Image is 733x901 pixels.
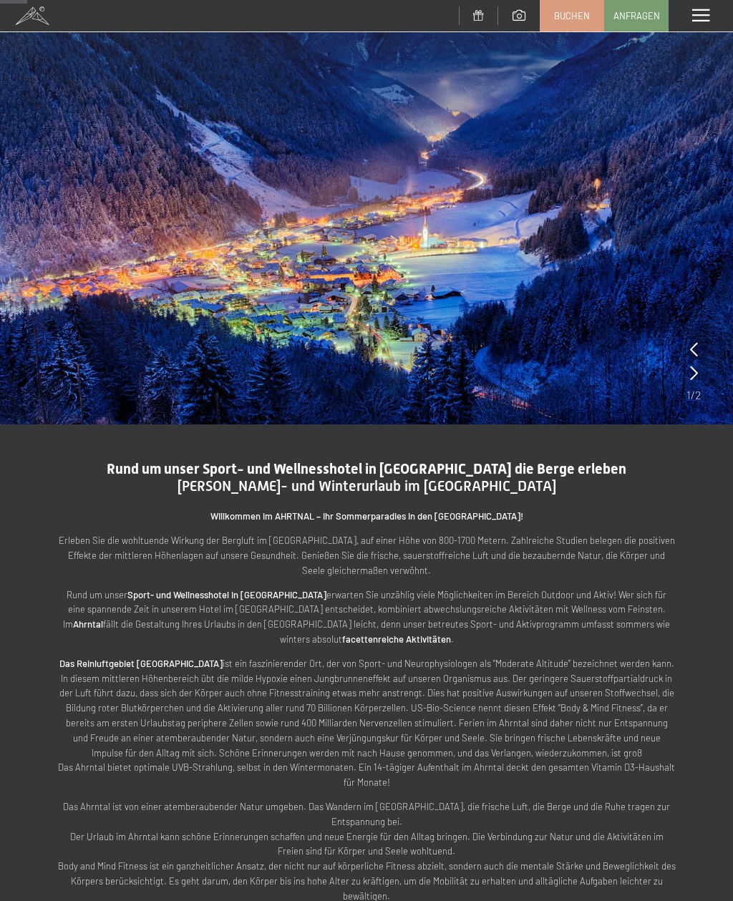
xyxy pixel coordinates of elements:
span: 2 [695,387,701,403]
p: Rund um unser erwarten Sie unzählig viele Möglichkeiten im Bereich Outdoor und Aktiv! Wer sich fü... [57,588,676,647]
span: / [691,387,695,403]
span: [PERSON_NAME]- und Winterurlaub im [GEOGRAPHIC_DATA] [178,477,556,495]
span: 1 [686,387,691,403]
a: Anfragen [605,1,668,31]
span: Rund um unser Sport- und Wellnesshotel in [GEOGRAPHIC_DATA] die Berge erleben [107,460,626,477]
p: Erleben Sie die wohltuende Wirkung der Bergluft im [GEOGRAPHIC_DATA], auf einer Höhe von 800-1700... [57,533,676,578]
span: Buchen [554,9,590,22]
strong: Ahrntal [73,618,103,630]
strong: facettenreiche Aktivitäten [342,633,451,645]
strong: Sport- und Wellnesshotel in [GEOGRAPHIC_DATA] [127,589,326,600]
span: Anfragen [613,9,660,22]
strong: Das Reinluftgebiet [GEOGRAPHIC_DATA] [59,658,223,669]
p: ist ein faszinierender Ort, der von Sport- und Neurophysiologen als “Moderate Altitude” bezeichne... [57,656,676,790]
a: Buchen [540,1,603,31]
strong: Willkommen im AHRTNAL – Ihr Sommerparadies in den [GEOGRAPHIC_DATA]! [210,510,523,522]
